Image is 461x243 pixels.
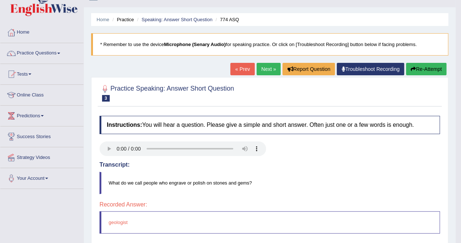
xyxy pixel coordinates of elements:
li: 774 ASQ [214,16,239,23]
button: Re-Attempt [406,63,446,75]
a: Tests [0,64,83,82]
a: Your Account [0,168,83,186]
a: Troubleshoot Recording [337,63,404,75]
a: Next » [257,63,281,75]
a: Predictions [0,106,83,124]
h4: Transcript: [99,162,440,168]
a: Home [0,22,83,41]
blockquote: What do we call people who engrave or polish on stones and gems? [99,172,440,194]
h4: Recorded Answer: [99,201,440,208]
b: Instructions: [107,122,142,128]
h4: You will hear a question. Please give a simple and short answer. Often just one or a few words is... [99,116,440,134]
a: Online Class [0,85,83,103]
a: « Prev [230,63,254,75]
li: Practice [110,16,134,23]
span: 3 [102,95,110,102]
a: Speaking: Answer Short Question [141,17,212,22]
b: Microphone (Senary Audio) [164,42,226,47]
h2: Practice Speaking: Answer Short Question [99,83,234,102]
blockquote: geologist [99,211,440,233]
blockquote: * Remember to use the device for speaking practice. Or click on [Troubleshoot Recording] button b... [91,33,448,56]
a: Practice Questions [0,43,83,61]
button: Report Question [282,63,335,75]
a: Strategy Videos [0,147,83,166]
a: Home [97,17,109,22]
a: Success Stories [0,126,83,145]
